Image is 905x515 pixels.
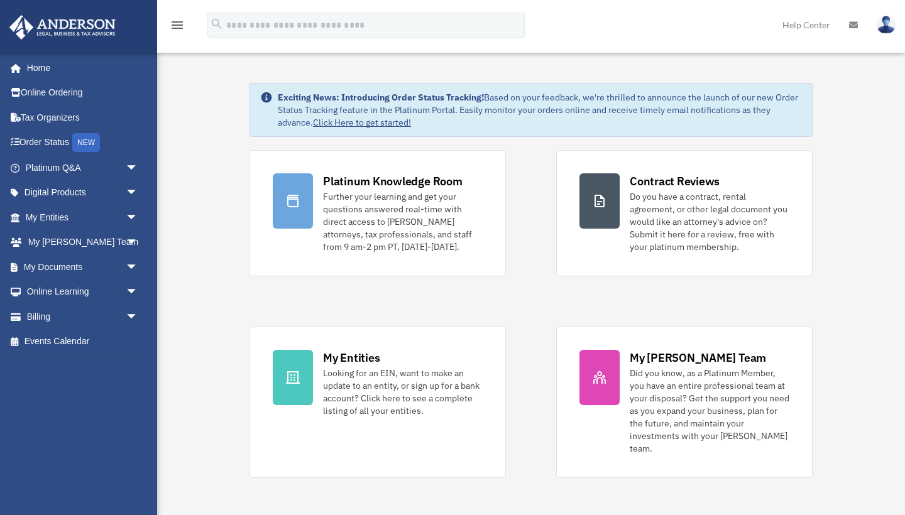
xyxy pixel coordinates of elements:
img: Anderson Advisors Platinum Portal [6,15,119,40]
div: Contract Reviews [630,173,720,189]
a: Platinum Knowledge Room Further your learning and get your questions answered real-time with dire... [250,150,506,276]
a: Online Ordering [9,80,157,106]
a: Events Calendar [9,329,157,354]
i: menu [170,18,185,33]
a: Billingarrow_drop_down [9,304,157,329]
div: My Entities [323,350,380,366]
a: Order StatusNEW [9,130,157,156]
a: Click Here to get started! [313,117,411,128]
a: My Entitiesarrow_drop_down [9,205,157,230]
a: Online Learningarrow_drop_down [9,279,157,305]
a: My [PERSON_NAME] Team Did you know, as a Platinum Member, you have an entire professional team at... [556,327,813,478]
strong: Exciting News: Introducing Order Status Tracking! [278,92,484,103]
span: arrow_drop_down [126,230,151,256]
div: Platinum Knowledge Room [323,173,463,189]
a: Home [9,55,151,80]
img: User Pic [877,16,896,34]
span: arrow_drop_down [126,279,151,305]
div: Did you know, as a Platinum Member, you have an entire professional team at your disposal? Get th... [630,367,789,455]
div: NEW [72,133,100,152]
span: arrow_drop_down [126,155,151,181]
a: Contract Reviews Do you have a contract, rental agreement, or other legal document you would like... [556,150,813,276]
a: menu [170,22,185,33]
a: My Documentsarrow_drop_down [9,254,157,279]
a: My Entities Looking for an EIN, want to make an update to an entity, or sign up for a bank accoun... [250,327,506,478]
div: Based on your feedback, we're thrilled to announce the launch of our new Order Status Tracking fe... [278,91,802,129]
div: My [PERSON_NAME] Team [630,350,766,366]
a: Tax Organizers [9,105,157,130]
span: arrow_drop_down [126,254,151,280]
div: Do you have a contract, rental agreement, or other legal document you would like an attorney's ad... [630,190,789,253]
div: Looking for an EIN, want to make an update to an entity, or sign up for a bank account? Click her... [323,367,483,417]
i: search [210,17,224,31]
a: Platinum Q&Aarrow_drop_down [9,155,157,180]
a: My [PERSON_NAME] Teamarrow_drop_down [9,230,157,255]
span: arrow_drop_down [126,304,151,330]
a: Digital Productsarrow_drop_down [9,180,157,205]
div: Further your learning and get your questions answered real-time with direct access to [PERSON_NAM... [323,190,483,253]
span: arrow_drop_down [126,180,151,206]
span: arrow_drop_down [126,205,151,230]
